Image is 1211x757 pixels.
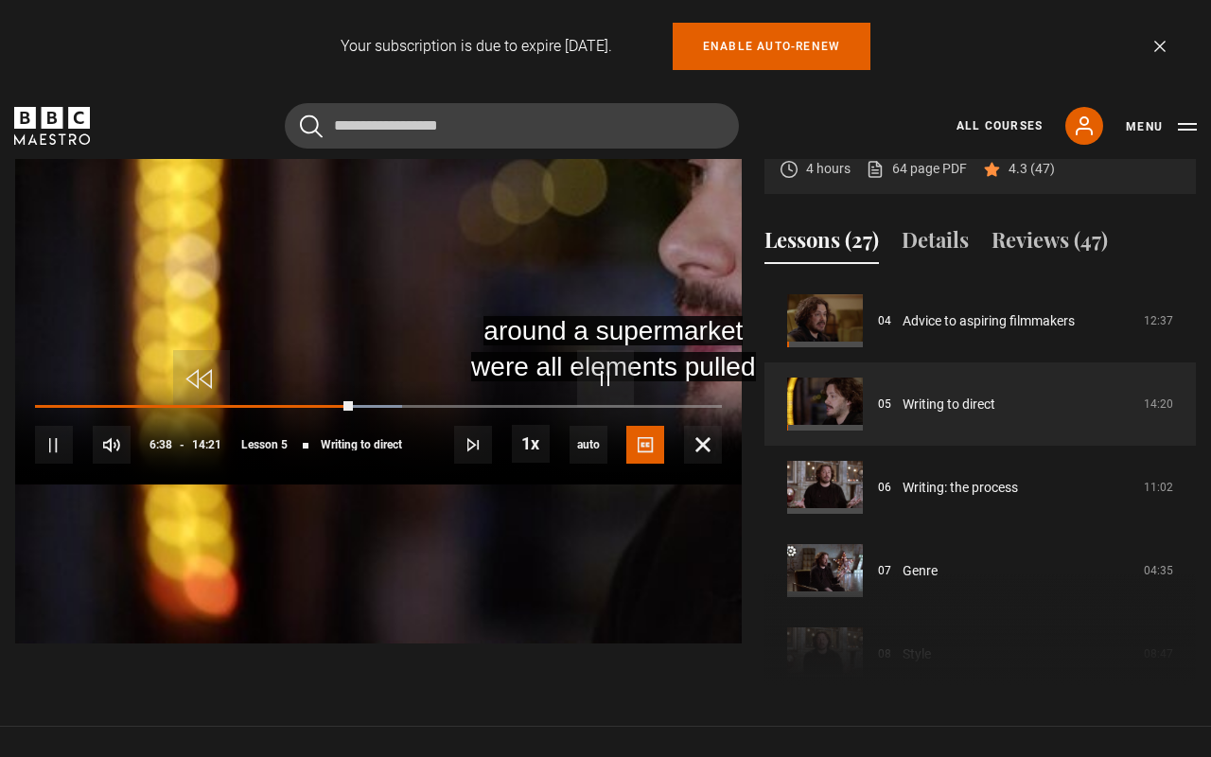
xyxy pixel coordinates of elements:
[903,478,1018,498] a: Writing: the process
[902,224,969,264] button: Details
[512,425,550,463] button: Playback Rate
[570,426,607,464] span: auto
[321,439,402,450] span: Writing to direct
[35,426,73,464] button: Pause
[866,159,967,179] a: 64 page PDF
[285,103,739,149] input: Search
[454,426,492,464] button: Next Lesson
[764,224,879,264] button: Lessons (27)
[903,561,938,581] a: Genre
[93,426,131,464] button: Mute
[1126,117,1197,136] button: Toggle navigation
[626,426,664,464] button: Captions
[241,439,288,450] span: Lesson 5
[14,107,90,145] svg: BBC Maestro
[903,311,1075,331] a: Advice to aspiring filmmakers
[806,159,851,179] p: 4 hours
[35,405,722,409] div: Progress Bar
[1009,159,1055,179] p: 4.3 (47)
[149,428,172,462] span: 6:38
[673,23,870,70] a: Enable auto-renew
[15,76,742,484] video-js: Video Player
[341,35,612,58] p: Your subscription is due to expire [DATE].
[180,438,184,451] span: -
[903,395,995,414] a: Writing to direct
[992,224,1108,264] button: Reviews (47)
[300,114,323,138] button: Submit the search query
[192,428,221,462] span: 14:21
[957,117,1043,134] a: All Courses
[684,426,722,464] button: Fullscreen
